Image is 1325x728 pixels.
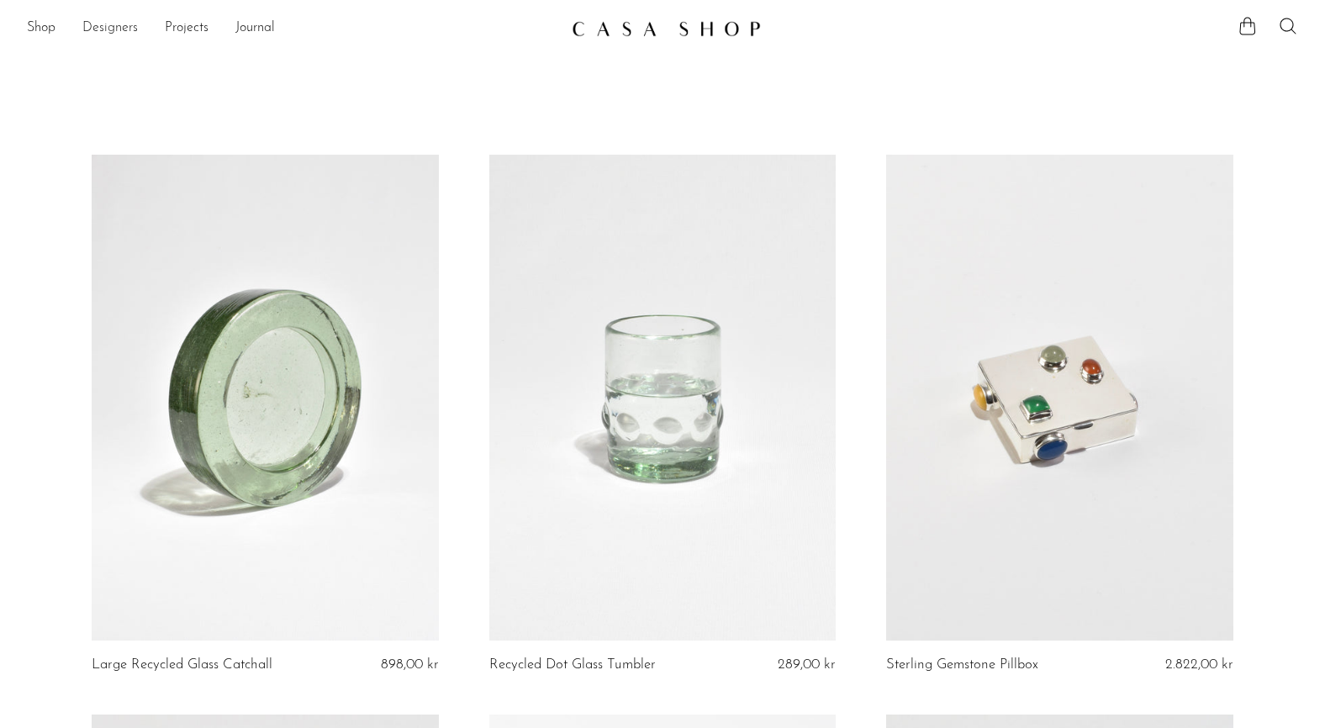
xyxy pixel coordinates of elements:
[27,18,55,40] a: Shop
[886,657,1038,673] a: Sterling Gemstone Pillbox
[381,657,439,672] span: 898,00 kr
[92,657,272,673] a: Large Recycled Glass Catchall
[235,18,275,40] a: Journal
[778,657,836,672] span: 289,00 kr
[165,18,209,40] a: Projects
[27,14,558,43] ul: NEW HEADER MENU
[27,14,558,43] nav: Desktop navigation
[82,18,138,40] a: Designers
[489,657,656,673] a: Recycled Dot Glass Tumbler
[1165,657,1233,672] span: 2.822,00 kr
